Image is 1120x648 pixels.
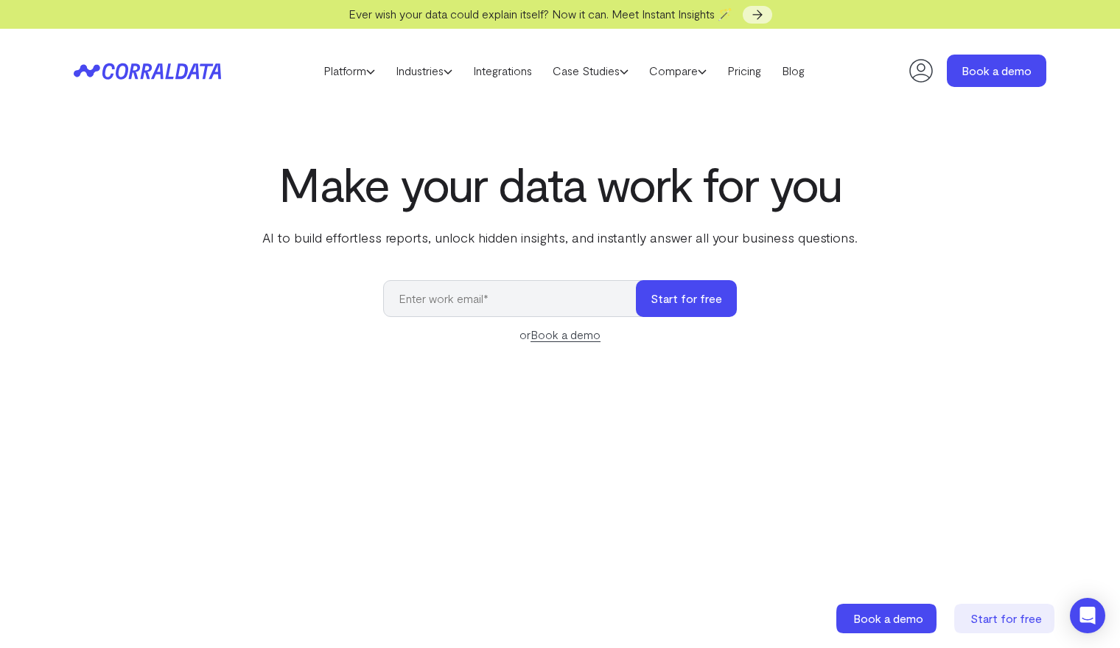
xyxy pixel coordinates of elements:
a: Blog [771,60,815,82]
a: Book a demo [947,55,1046,87]
p: AI to build effortless reports, unlock hidden insights, and instantly answer all your business qu... [259,228,861,247]
a: Start for free [954,604,1057,633]
a: Industries [385,60,463,82]
a: Book a demo [531,327,601,342]
button: Start for free [636,280,737,317]
span: Start for free [970,611,1042,625]
div: or [383,326,737,344]
span: Book a demo [853,611,923,625]
a: Case Studies [542,60,639,82]
a: Integrations [463,60,542,82]
h1: Make your data work for you [259,157,861,210]
a: Platform [313,60,385,82]
span: Ever wish your data could explain itself? Now it can. Meet Instant Insights 🪄 [349,7,732,21]
a: Pricing [717,60,771,82]
a: Compare [639,60,717,82]
a: Book a demo [836,604,939,633]
input: Enter work email* [383,280,651,317]
div: Open Intercom Messenger [1070,598,1105,633]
